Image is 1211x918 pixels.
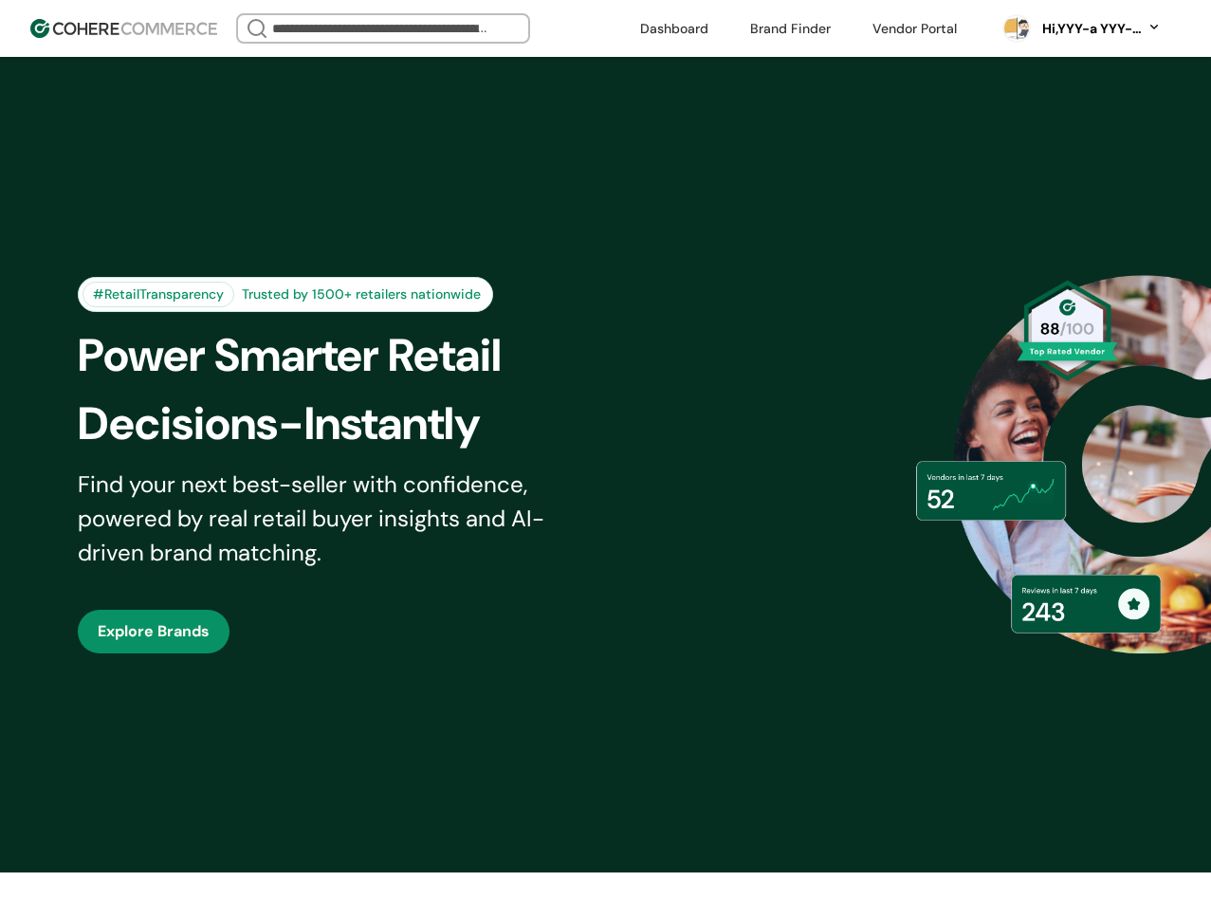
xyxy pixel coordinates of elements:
[78,321,624,390] div: Power Smarter Retail
[30,19,217,38] img: Cohere Logo
[83,282,234,307] div: #RetailTransparency
[234,285,488,304] div: Trusted by 1500+ retailers nationwide
[78,610,229,653] button: Explore Brands
[1038,19,1162,39] button: Hi,YYY-a YYY-aa
[78,468,596,570] div: Find your next best-seller with confidence, powered by real retail buyer insights and AI-driven b...
[1002,14,1031,43] svg: 0 percent
[78,390,624,458] div: Decisions-Instantly
[1038,19,1143,39] div: Hi, YYY-a YYY-aa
